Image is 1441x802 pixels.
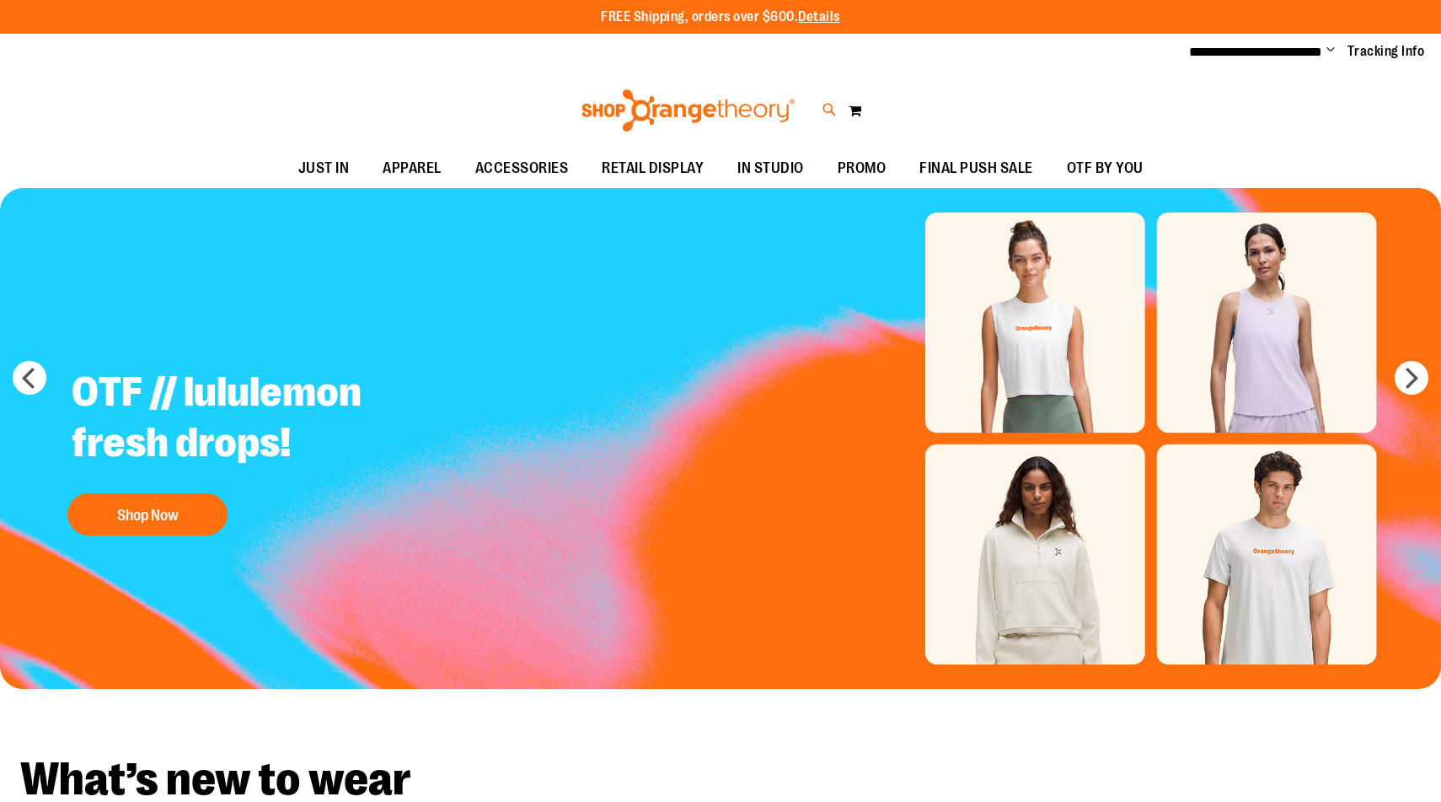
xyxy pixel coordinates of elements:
a: RETAIL DISPLAY [585,149,720,188]
img: Shop Orangetheory [579,89,797,132]
button: next [1395,361,1428,395]
a: FINAL PUSH SALE [903,149,1050,188]
a: APPAREL [366,149,458,188]
span: PROMO [838,149,887,187]
a: PROMO [821,149,903,188]
span: APPAREL [383,149,442,187]
span: ACCESSORIES [475,149,569,187]
span: RETAIL DISPLAY [602,149,704,187]
a: OTF // lululemon fresh drops! Shop Now [59,354,478,544]
a: ACCESSORIES [458,149,586,188]
span: JUST IN [298,149,350,187]
button: prev [13,361,46,395]
button: Account menu [1326,43,1335,60]
a: JUST IN [281,149,367,188]
span: FINAL PUSH SALE [919,149,1033,187]
a: IN STUDIO [720,149,821,188]
a: Tracking Info [1347,42,1425,61]
span: IN STUDIO [737,149,804,187]
a: OTF BY YOU [1050,149,1160,188]
span: OTF BY YOU [1067,149,1144,187]
h2: OTF // lululemon fresh drops! [59,354,478,485]
p: FREE Shipping, orders over $600. [601,8,840,27]
a: Details [798,9,840,24]
button: Shop Now [67,493,228,536]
